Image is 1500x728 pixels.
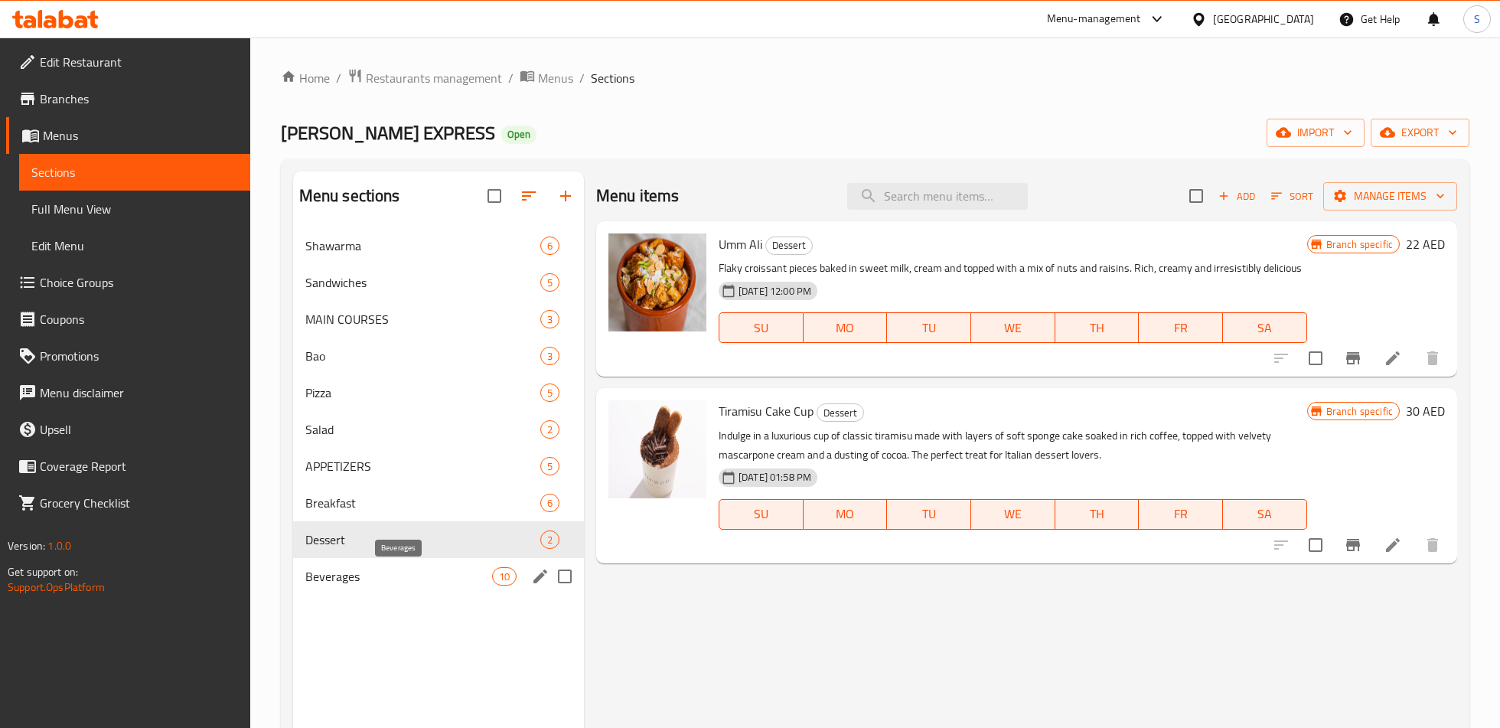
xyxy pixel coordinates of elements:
button: SA [1223,312,1307,343]
nav: breadcrumb [281,68,1469,88]
span: S [1474,11,1480,28]
span: Tiramisu Cake Cup [719,400,814,423]
a: Restaurants management [347,68,502,88]
span: 5 [541,459,559,474]
span: APPETIZERS [305,457,540,475]
span: Sort items [1261,184,1323,208]
div: APPETIZERS5 [293,448,584,485]
a: Home [281,69,330,87]
button: FR [1139,312,1223,343]
span: Sections [591,69,634,87]
button: SA [1223,499,1307,530]
span: Coupons [40,310,238,328]
h6: 22 AED [1406,233,1445,255]
div: Beverages10edit [293,558,584,595]
span: Full Menu View [31,200,238,218]
span: Menus [43,126,238,145]
div: Sandwiches [305,273,540,292]
p: Indulge in a luxurious cup of classic tiramisu made with layers of soft sponge cake soaked in ric... [719,426,1307,465]
button: TU [887,312,971,343]
button: TU [887,499,971,530]
span: Grocery Checklist [40,494,238,512]
span: 2 [541,533,559,547]
span: Shawarma [305,237,540,255]
button: FR [1139,499,1223,530]
button: delete [1414,527,1451,563]
span: 10 [493,570,516,584]
span: WE [977,317,1049,339]
div: items [540,347,559,365]
span: Add item [1212,184,1261,208]
span: Salad [305,420,540,439]
a: Coverage Report [6,448,250,485]
span: Bao [305,347,540,365]
div: Bao3 [293,338,584,374]
button: Add [1212,184,1261,208]
li: / [336,69,341,87]
div: Dessert [765,237,813,255]
span: 2 [541,423,559,437]
span: WE [977,503,1049,525]
button: SU [719,312,804,343]
a: Branches [6,80,250,117]
span: Menus [538,69,573,87]
span: FR [1145,317,1217,339]
input: search [847,183,1028,210]
span: Dessert [817,404,863,422]
button: SU [719,499,804,530]
h6: 30 AED [1406,400,1445,422]
div: Dessert2 [293,521,584,558]
span: Edit Menu [31,237,238,255]
div: Menu-management [1047,10,1141,28]
span: MO [810,503,882,525]
span: [DATE] 01:58 PM [732,470,817,485]
span: Select all sections [478,180,510,212]
button: edit [529,565,552,588]
p: Flaky croissant pieces baked in sweet milk, cream and topped with a mix of nuts and raisins. Rich... [719,259,1307,278]
span: Menu disclaimer [40,384,238,402]
span: Choice Groups [40,273,238,292]
span: SU [726,317,797,339]
span: Version: [8,536,45,556]
span: MAIN COURSES [305,310,540,328]
span: 1.0.0 [47,536,71,556]
button: Branch-specific-item [1335,527,1371,563]
div: Breakfast6 [293,485,584,521]
span: Select to update [1299,342,1332,374]
span: TH [1061,317,1133,339]
button: Sort [1267,184,1317,208]
div: items [540,457,559,475]
button: MO [804,312,888,343]
a: Menus [6,117,250,154]
span: 3 [541,312,559,327]
a: Upsell [6,411,250,448]
span: Sections [31,163,238,181]
span: Open [501,128,536,141]
span: Sort [1271,188,1313,205]
div: Pizza5 [293,374,584,411]
h2: Menu sections [299,184,400,207]
a: Menus [520,68,573,88]
span: import [1279,123,1352,142]
div: items [540,384,559,402]
span: Upsell [40,420,238,439]
span: 6 [541,239,559,253]
a: Support.OpsPlatform [8,577,105,597]
a: Edit menu item [1384,536,1402,554]
div: Salad2 [293,411,584,448]
span: TU [893,317,965,339]
button: WE [971,499,1055,530]
div: items [540,530,559,549]
span: 6 [541,496,559,511]
span: [DATE] 12:00 PM [732,284,817,299]
span: Add [1216,188,1257,205]
a: Edit Menu [19,227,250,264]
span: Dessert [305,530,540,549]
span: Restaurants management [366,69,502,87]
span: Dessert [766,237,812,254]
